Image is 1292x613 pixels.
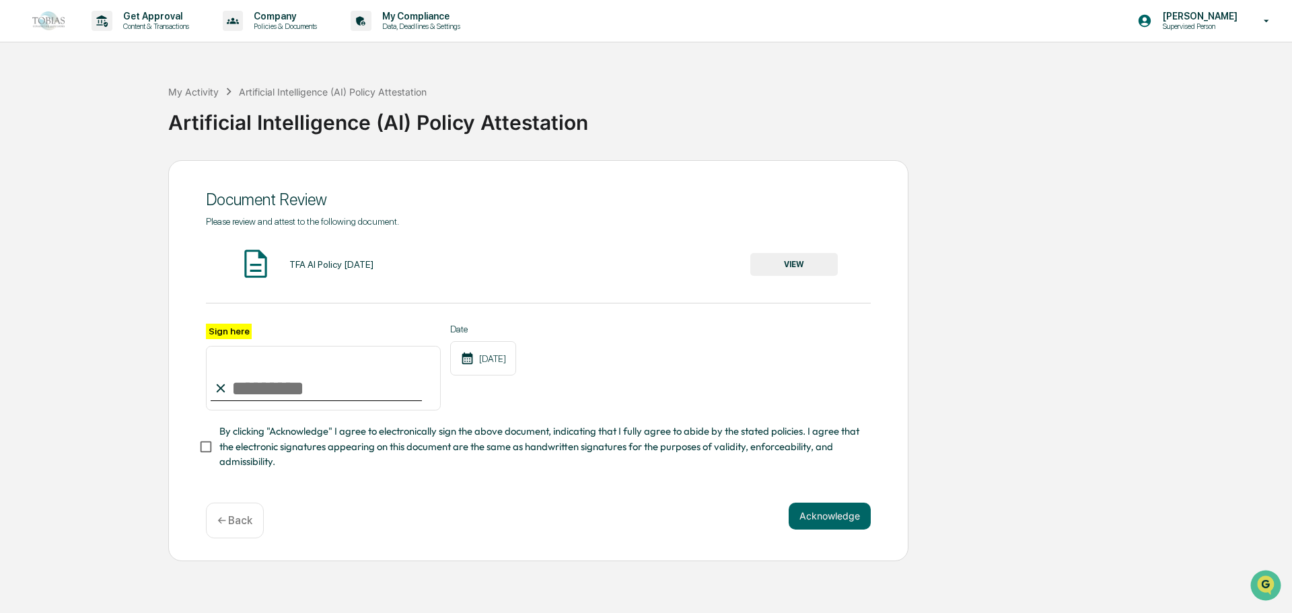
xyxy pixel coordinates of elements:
[229,107,245,123] button: Start new chat
[8,164,92,188] a: 🖐️Preclearance
[206,324,252,339] label: Sign here
[450,341,516,375] div: [DATE]
[112,11,196,22] p: Get Approval
[27,170,87,183] span: Preclearance
[239,86,427,98] div: Artificial Intelligence (AI) Policy Attestation
[243,22,324,31] p: Policies & Documents
[217,514,252,527] p: ← Back
[112,22,196,31] p: Content & Transactions
[1249,569,1285,605] iframe: Open customer support
[243,11,324,22] p: Company
[239,247,273,281] img: Document Icon
[8,190,90,214] a: 🔎Data Lookup
[206,190,871,209] div: Document Review
[789,503,871,530] button: Acknowledge
[289,259,373,270] div: TFA AI Policy [DATE]
[206,216,399,227] span: Please review and attest to the following document.
[134,228,163,238] span: Pylon
[371,22,467,31] p: Data, Deadlines & Settings
[450,324,516,334] label: Date
[92,164,172,188] a: 🗄️Attestations
[46,103,221,116] div: Start new chat
[168,100,1285,135] div: Artificial Intelligence (AI) Policy Attestation
[27,195,85,209] span: Data Lookup
[1152,11,1244,22] p: [PERSON_NAME]
[13,103,38,127] img: 1746055101610-c473b297-6a78-478c-a979-82029cc54cd1
[32,11,65,30] img: logo
[1152,22,1244,31] p: Supervised Person
[13,28,245,50] p: How can we help?
[111,170,167,183] span: Attestations
[750,253,838,276] button: VIEW
[219,424,860,469] span: By clicking "Acknowledge" I agree to electronically sign the above document, indicating that I fu...
[371,11,467,22] p: My Compliance
[13,171,24,182] div: 🖐️
[168,86,219,98] div: My Activity
[46,116,170,127] div: We're available if you need us!
[95,227,163,238] a: Powered byPylon
[13,196,24,207] div: 🔎
[98,171,108,182] div: 🗄️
